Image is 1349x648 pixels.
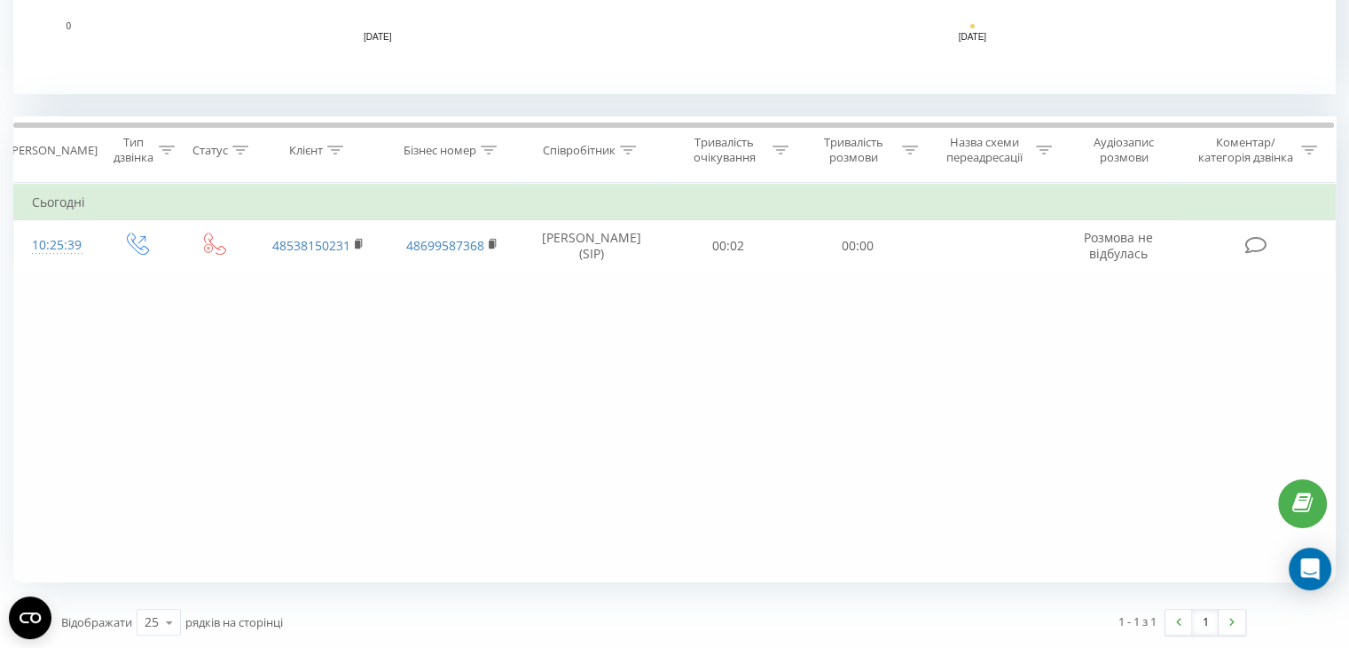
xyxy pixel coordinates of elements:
div: Коментар/категорія дзвінка [1193,135,1297,165]
span: Відображати [61,614,132,630]
div: Тип дзвінка [112,135,153,165]
span: Розмова не відбулась [1084,229,1153,262]
div: Клієнт [289,143,323,158]
div: Статус [192,143,228,158]
td: 00:02 [664,220,793,272]
div: Open Intercom Messenger [1289,548,1331,590]
div: 1 - 1 з 1 [1118,612,1157,630]
a: 48699587368 [406,237,484,254]
div: 25 [145,613,159,631]
div: Тривалість розмови [809,135,898,165]
text: [DATE] [364,32,392,42]
div: 10:25:39 [32,228,79,263]
button: Open CMP widget [9,597,51,639]
div: Назва схеми переадресації [938,135,1031,165]
span: рядків на сторінці [185,614,283,630]
a: 1 [1192,610,1219,635]
td: [PERSON_NAME] (SIP) [520,220,664,272]
a: 48538150231 [272,237,350,254]
text: [DATE] [959,32,987,42]
div: Аудіозапис розмови [1072,135,1176,165]
div: [PERSON_NAME] [8,143,98,158]
div: Тривалість очікування [680,135,769,165]
td: 00:00 [793,220,922,272]
text: 0 [66,21,71,31]
div: Співробітник [543,143,616,158]
td: Сьогодні [14,185,1336,220]
div: Бізнес номер [404,143,476,158]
